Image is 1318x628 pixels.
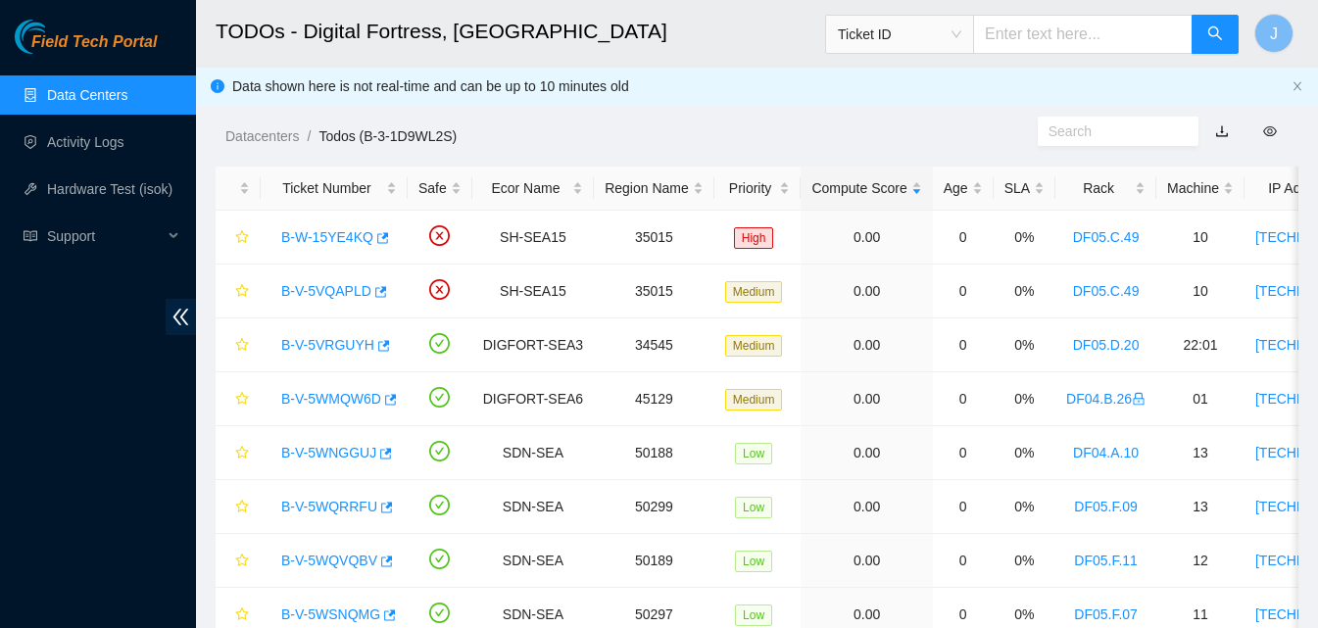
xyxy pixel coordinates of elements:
td: 22:01 [1156,318,1245,372]
td: 35015 [594,211,714,265]
a: B-V-5WQRRFU [281,499,377,514]
span: Field Tech Portal [31,33,157,52]
a: DF04.A.10 [1073,445,1139,460]
a: B-V-5WNGGUJ [281,445,376,460]
button: star [226,491,250,522]
button: star [226,221,250,253]
a: DF04.B.26lock [1066,391,1146,407]
button: search [1192,15,1239,54]
span: star [235,284,249,300]
a: DF05.F.09 [1074,499,1138,514]
a: DF05.C.49 [1073,283,1140,299]
span: close-circle [429,279,450,300]
td: 0 [933,372,994,426]
span: Support [47,217,163,256]
span: J [1270,22,1278,46]
span: star [235,607,249,623]
a: Data Centers [47,87,127,103]
td: 0.00 [801,534,932,588]
span: star [235,446,249,461]
td: 0.00 [801,318,932,372]
td: 0.00 [801,265,932,318]
td: SDN-SEA [472,534,594,588]
input: Search [1049,121,1172,142]
td: 13 [1156,480,1245,534]
span: / [307,128,311,144]
span: Low [735,604,772,626]
a: B-W-15YE4KQ [281,229,373,245]
td: 01 [1156,372,1245,426]
span: Medium [725,389,783,411]
a: Todos (B-3-1D9WL2S) [318,128,457,144]
button: star [226,437,250,468]
td: SH-SEA15 [472,265,594,318]
a: Activity Logs [47,134,124,150]
td: SH-SEA15 [472,211,594,265]
button: star [226,383,250,414]
td: 12 [1156,534,1245,588]
span: lock [1132,392,1146,406]
button: star [226,275,250,307]
span: double-left [166,299,196,335]
img: Akamai Technologies [15,20,99,54]
td: 0 [933,211,994,265]
span: High [734,227,774,249]
td: 0.00 [801,426,932,480]
span: Low [735,497,772,518]
td: 13 [1156,426,1245,480]
td: 50189 [594,534,714,588]
a: Hardware Test (isok) [47,181,172,197]
a: DF05.F.11 [1074,553,1138,568]
span: Medium [725,281,783,303]
span: star [235,230,249,246]
span: Low [735,551,772,572]
td: SDN-SEA [472,426,594,480]
td: 0 [933,426,994,480]
span: star [235,554,249,569]
span: search [1207,25,1223,44]
a: B-V-5VQAPLD [281,283,371,299]
span: check-circle [429,549,450,569]
td: 0.00 [801,211,932,265]
td: 45129 [594,372,714,426]
td: 0% [994,318,1055,372]
td: 0% [994,211,1055,265]
td: 0% [994,372,1055,426]
button: star [226,329,250,361]
button: download [1200,116,1244,147]
td: 34545 [594,318,714,372]
td: 0% [994,534,1055,588]
td: 0 [933,265,994,318]
td: 10 [1156,211,1245,265]
span: close-circle [429,225,450,246]
a: DF05.D.20 [1073,337,1140,353]
span: Low [735,443,772,464]
span: star [235,500,249,515]
td: DIGFORT-SEA6 [472,372,594,426]
a: B-V-5WSNQMG [281,606,380,622]
td: 50188 [594,426,714,480]
a: Datacenters [225,128,299,144]
td: DIGFORT-SEA3 [472,318,594,372]
td: 0% [994,480,1055,534]
td: 0 [933,480,994,534]
a: DF05.C.49 [1073,229,1140,245]
span: read [24,229,37,243]
span: check-circle [429,603,450,623]
span: eye [1263,124,1277,138]
td: SDN-SEA [472,480,594,534]
td: 35015 [594,265,714,318]
span: check-circle [429,333,450,354]
span: star [235,338,249,354]
a: DF05.F.07 [1074,606,1138,622]
span: close [1292,80,1303,92]
span: Medium [725,335,783,357]
span: star [235,392,249,408]
td: 0% [994,265,1055,318]
button: J [1254,14,1294,53]
td: 0.00 [801,480,932,534]
td: 0.00 [801,372,932,426]
td: 50299 [594,480,714,534]
input: Enter text here... [973,15,1193,54]
a: download [1215,123,1229,139]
